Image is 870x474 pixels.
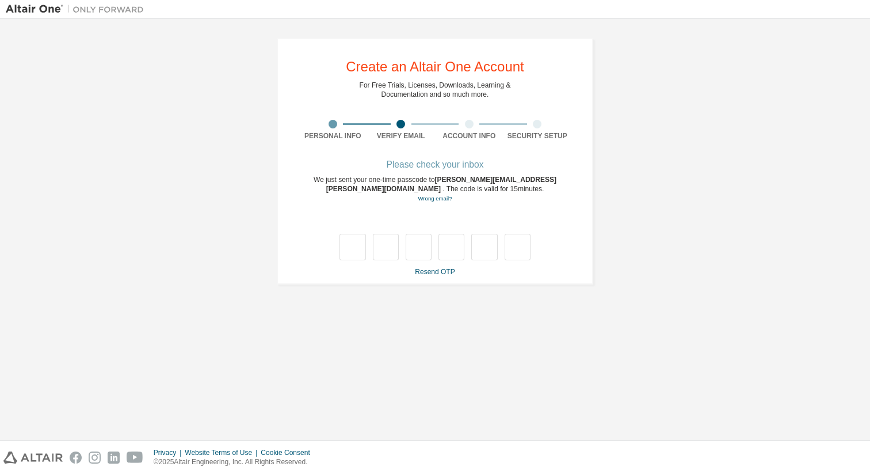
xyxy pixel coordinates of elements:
[89,452,101,464] img: instagram.svg
[435,131,503,141] div: Account Info
[261,448,316,457] div: Cookie Consent
[299,175,571,203] div: We just sent your one-time passcode to . The code is valid for 15 minutes.
[299,161,571,168] div: Please check your inbox
[3,452,63,464] img: altair_logo.svg
[503,131,572,141] div: Security Setup
[418,195,452,202] a: Go back to the registration form
[154,457,317,467] p: © 2025 Altair Engineering, Inc. All Rights Reserved.
[415,268,455,276] a: Resend OTP
[299,131,367,141] div: Personal Info
[346,60,524,74] div: Create an Altair One Account
[367,131,436,141] div: Verify Email
[6,3,150,15] img: Altair One
[185,448,261,457] div: Website Terms of Use
[360,81,511,99] div: For Free Trials, Licenses, Downloads, Learning & Documentation and so much more.
[108,452,120,464] img: linkedin.svg
[127,452,143,464] img: youtube.svg
[326,176,556,193] span: [PERSON_NAME][EMAIL_ADDRESS][PERSON_NAME][DOMAIN_NAME]
[154,448,185,457] div: Privacy
[70,452,82,464] img: facebook.svg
